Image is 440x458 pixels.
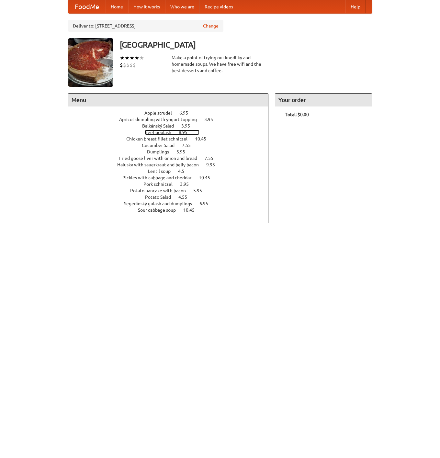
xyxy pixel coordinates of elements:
span: Cucumber Salad [142,143,181,148]
span: Apple strudel [144,110,178,116]
span: 3.95 [181,123,197,128]
a: Pork schnitzel 3.95 [143,182,201,187]
a: Halusky with sauerkraut and belly bacon 9.95 [117,162,227,167]
a: Home [106,0,128,13]
a: Apricot dumpling with yogurt topping 3.95 [119,117,225,122]
span: 6.95 [179,110,195,116]
span: 3.95 [180,182,195,187]
span: 5.95 [193,188,209,193]
li: $ [126,61,130,69]
a: Pickles with cabbage and cheddar 10.45 [122,175,222,180]
span: 10.45 [195,136,213,141]
span: 5.95 [176,149,192,154]
span: Lentil soup [148,169,177,174]
li: ★ [125,54,130,61]
span: Chicken breast fillet schnitzel [126,136,194,141]
span: 7.55 [205,156,220,161]
span: Beef goulash [145,130,178,135]
a: Dumplings 5.95 [147,149,197,154]
a: Potato Salad 4.55 [145,195,199,200]
b: Total: $0.00 [285,112,309,117]
li: ★ [139,54,144,61]
h3: [GEOGRAPHIC_DATA] [120,38,372,51]
span: 9.95 [206,162,221,167]
li: ★ [134,54,139,61]
div: Make a point of trying our knedlíky and homemade soups. We have free wifi and the best desserts a... [172,54,269,74]
span: Segedínský gulash and dumplings [124,201,198,206]
span: Halusky with sauerkraut and belly bacon [117,162,205,167]
li: ★ [130,54,134,61]
span: Potato pancake with bacon [130,188,192,193]
a: Fried goose liver with onion and bread 7.55 [119,156,225,161]
li: ★ [120,54,125,61]
a: Balkánský Salad 3.95 [142,123,202,128]
a: Who we are [165,0,199,13]
span: 4.55 [178,195,194,200]
span: 4.5 [178,169,191,174]
li: $ [120,61,123,69]
span: Fried goose liver with onion and bread [119,156,204,161]
a: How it works [128,0,165,13]
span: Pickles with cabbage and cheddar [122,175,198,180]
span: Dumplings [147,149,175,154]
li: $ [133,61,136,69]
span: Pork schnitzel [143,182,179,187]
a: Help [345,0,366,13]
h4: Menu [68,94,268,106]
div: Deliver to: [STREET_ADDRESS] [68,20,223,32]
span: 10.45 [183,207,201,213]
a: Apple strudel 6.95 [144,110,200,116]
span: Apricot dumpling with yogurt topping [119,117,203,122]
span: Sour cabbage soup [138,207,182,213]
h4: Your order [275,94,372,106]
a: Cucumber Salad 7.55 [142,143,203,148]
span: 3.95 [204,117,220,122]
a: Recipe videos [199,0,238,13]
li: $ [123,61,126,69]
a: Lentil soup 4.5 [148,169,196,174]
a: Beef goulash 8.95 [145,130,199,135]
a: Potato pancake with bacon 5.95 [130,188,214,193]
span: Balkánský Salad [142,123,180,128]
a: Sour cabbage soup 10.45 [138,207,207,213]
span: 10.45 [199,175,217,180]
span: Potato Salad [145,195,177,200]
a: FoodMe [68,0,106,13]
a: Change [203,23,219,29]
img: angular.jpg [68,38,113,87]
a: Chicken breast fillet schnitzel 10.45 [126,136,218,141]
li: $ [130,61,133,69]
span: 7.55 [182,143,197,148]
span: 8.95 [179,130,194,135]
span: 6.95 [199,201,215,206]
a: Segedínský gulash and dumplings 6.95 [124,201,220,206]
